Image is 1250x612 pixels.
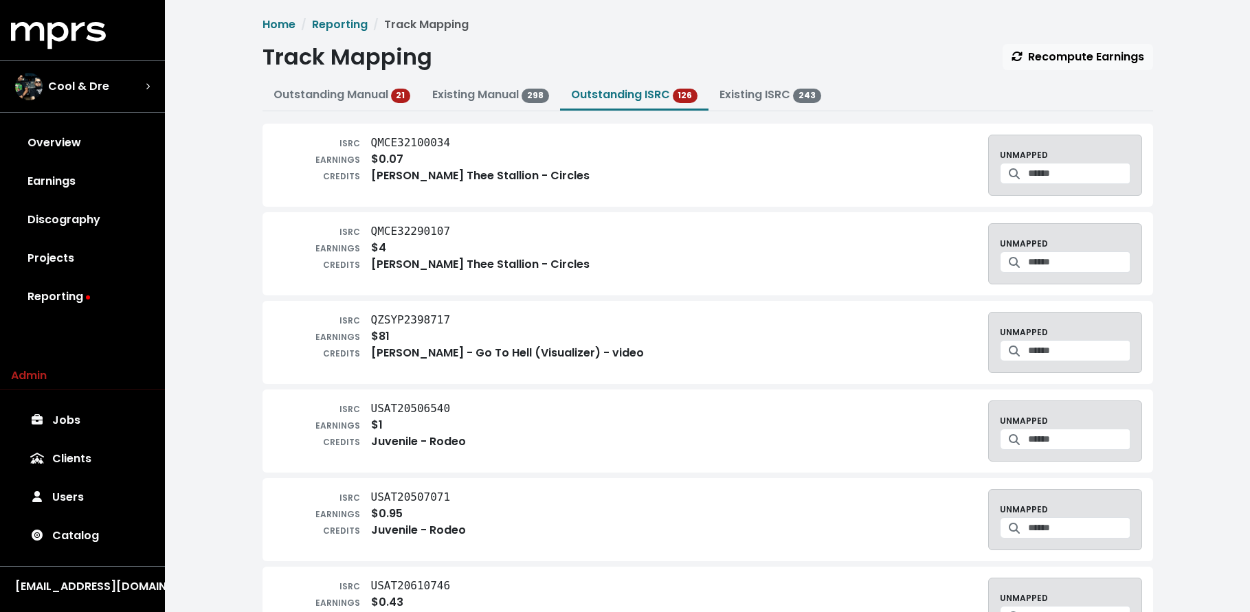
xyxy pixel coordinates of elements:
div: $0.43 [274,594,466,611]
small: EARNINGS [315,597,360,609]
div: [PERSON_NAME] Thee Stallion - Circles [274,256,590,273]
a: Jobs [11,401,154,440]
h1: Track Mapping [263,44,432,70]
input: Search for a track to map to [1028,429,1130,450]
a: Projects [11,239,154,277]
tt: QMCE32100034 [371,136,451,149]
span: 126 [673,89,698,102]
div: $4 [274,240,590,256]
div: [PERSON_NAME] Thee Stallion - Circles [274,168,590,184]
input: Search for a track to map to [1028,251,1130,273]
small: CREDITS [323,259,360,271]
li: Track Mapping [368,16,469,33]
tt: USAT20610746 [371,579,451,592]
a: Overview [11,124,154,162]
small: EARNINGS [315,508,360,520]
a: Users [11,478,154,517]
div: Juvenile - Rodeo [274,433,466,450]
a: Earnings [11,162,154,201]
div: $81 [274,328,644,345]
small: UNMAPPED [1000,149,1048,161]
span: 243 [793,89,821,102]
small: UNMAPPED [1000,503,1048,515]
small: EARNINGS [315,242,360,254]
div: [EMAIL_ADDRESS][DOMAIN_NAME] [15,578,150,595]
small: ISRC [339,492,360,503]
small: CREDITS [323,525,360,536]
button: Recompute Earnings [1003,44,1153,70]
div: $0.07 [274,151,590,168]
input: Search for a track to map to [1028,340,1130,361]
small: EARNINGS [315,154,360,166]
span: 21 [391,89,411,102]
a: Outstanding ISRC [571,87,670,102]
tt: USAT20506540 [371,402,451,415]
input: Search for a track to map to [1028,163,1130,184]
a: Reporting [312,16,368,32]
a: Clients [11,440,154,478]
div: Juvenile - Rodeo [274,522,466,539]
div: [PERSON_NAME] - Go To Hell (Visualizer) - video [274,345,644,361]
tt: QZSYP2398717 [371,313,451,326]
a: Discography [11,201,154,239]
small: CREDITS [323,348,360,359]
small: ISRC [339,226,360,238]
small: EARNINGS [315,420,360,431]
tt: QMCE32290107 [371,225,451,238]
nav: breadcrumb [263,16,1153,33]
button: [EMAIL_ADDRESS][DOMAIN_NAME] [11,578,154,596]
small: ISRC [339,580,360,592]
small: ISRC [339,315,360,326]
span: 298 [522,89,549,102]
small: ISRC [339,137,360,149]
a: Catalog [11,517,154,555]
small: CREDITS [323,170,360,182]
span: Recompute Earnings [1012,49,1144,65]
span: Cool & Dre [48,78,109,95]
small: ISRC [339,403,360,415]
a: Home [263,16,295,32]
small: UNMAPPED [1000,326,1048,338]
tt: USAT20507071 [371,490,451,503]
div: $0.95 [274,506,466,522]
a: Reporting [11,277,154,316]
small: EARNINGS [315,331,360,343]
a: mprs logo [11,27,106,43]
a: Outstanding Manual 21 [274,87,411,102]
div: $1 [274,417,466,433]
a: Existing Manual 298 [432,87,549,102]
small: UNMAPPED [1000,238,1048,249]
small: UNMAPPED [1000,592,1048,604]
a: Existing ISRC 243 [719,87,821,102]
small: UNMAPPED [1000,415,1048,427]
input: Search for a track to map to [1028,517,1130,539]
img: The selected account / producer [15,73,43,100]
small: CREDITS [323,436,360,448]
